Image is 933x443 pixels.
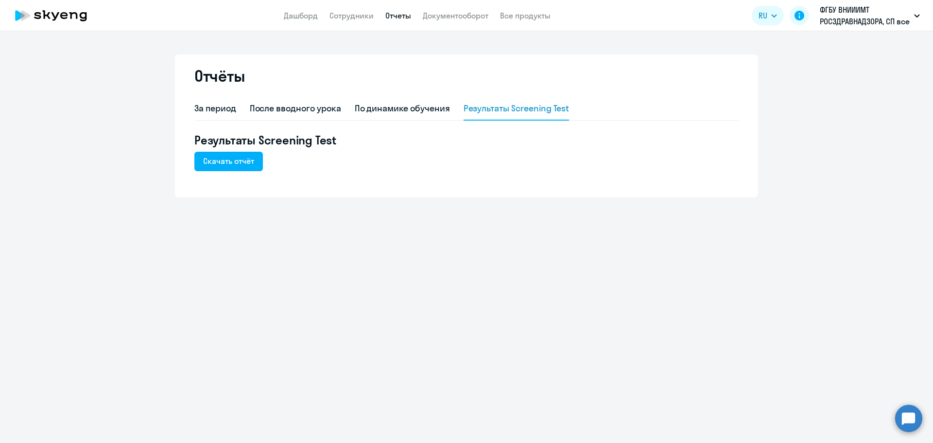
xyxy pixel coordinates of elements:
[284,11,318,20] a: Дашборд
[815,4,925,27] button: ФГБУ ВНИИИМТ РОСЗДРАВНАДЗОРА, СП все продукты
[194,132,739,148] h5: Результаты Screening Test
[500,11,551,20] a: Все продукты
[194,66,245,86] h2: Отчёты
[355,102,450,115] div: По динамике обучения
[820,4,910,27] p: ФГБУ ВНИИИМТ РОСЗДРАВНАДЗОРА, СП все продукты
[329,11,374,20] a: Сотрудники
[194,152,263,171] button: Скачать отчёт
[752,6,784,25] button: RU
[194,157,263,165] a: Скачать отчёт
[464,102,570,115] div: Результаты Screening Test
[423,11,488,20] a: Документооборот
[385,11,411,20] a: Отчеты
[194,102,236,115] div: За период
[250,102,341,115] div: После вводного урока
[203,155,254,167] div: Скачать отчёт
[759,10,767,21] span: RU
